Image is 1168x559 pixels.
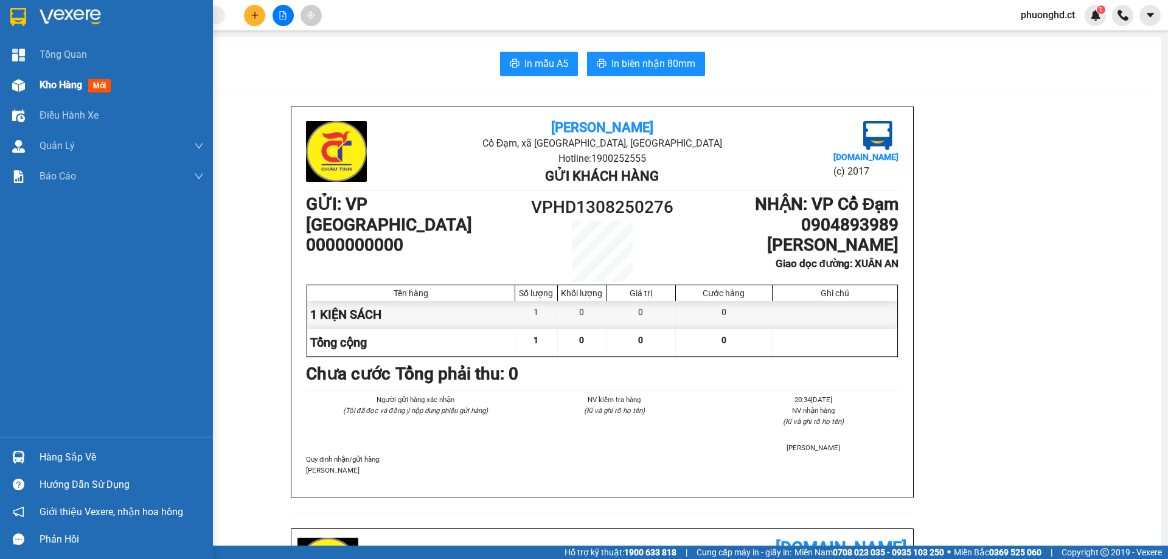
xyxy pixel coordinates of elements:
div: 0 [676,301,773,328]
button: file-add [273,5,294,26]
img: warehouse-icon [12,109,25,122]
button: printerIn biên nhận 80mm [587,52,705,76]
b: Chưa cước [306,364,391,384]
img: logo.jpg [863,121,892,150]
div: Quy định nhận/gửi hàng : [306,454,899,476]
li: Người gửi hàng xác nhận [330,394,500,405]
div: 0 [607,301,676,328]
b: Tổng phải thu: 0 [395,364,518,384]
span: Hỗ trợ kỹ thuật: [565,546,676,559]
span: Tổng cộng [310,335,367,350]
li: [PERSON_NAME] [729,442,899,453]
div: 1 [515,301,558,328]
span: down [194,141,204,151]
div: 1 KIỆN SÁCH [307,301,515,328]
b: [DOMAIN_NAME] [833,152,899,162]
div: Phản hồi [40,530,204,549]
h1: VPHD1308250276 [528,194,676,221]
b: Giao dọc đường: XUÂN AN [776,257,899,269]
h1: 0000000000 [306,235,528,255]
div: Giá trị [610,288,672,298]
h1: [PERSON_NAME] [676,235,899,255]
span: caret-down [1145,10,1156,21]
button: plus [244,5,265,26]
span: 0 [579,335,584,345]
i: (Tôi đã đọc và đồng ý nộp dung phiếu gửi hàng) [343,406,488,415]
div: Tên hàng [310,288,512,298]
img: warehouse-icon [12,79,25,92]
img: logo-vxr [10,8,26,26]
span: 1 [534,335,538,345]
strong: 0708 023 035 - 0935 103 250 [833,547,944,557]
sup: 1 [1097,5,1105,14]
span: copyright [1100,548,1109,557]
button: aim [301,5,322,26]
h1: 0904893989 [676,215,899,235]
span: mới [88,79,111,92]
img: logo.jpg [306,121,367,182]
strong: 1900 633 818 [624,547,676,557]
img: solution-icon [12,170,25,183]
li: NV nhận hàng [729,405,899,416]
span: Báo cáo [40,168,76,184]
span: In biên nhận 80mm [611,56,695,71]
div: Khối lượng [561,288,603,298]
span: 0 [638,335,643,345]
button: printerIn mẫu A5 [500,52,578,76]
p: [PERSON_NAME] [306,465,899,476]
span: printer [597,58,607,70]
span: Miền Nam [794,546,944,559]
span: ⚪️ [947,550,951,555]
span: plus [251,11,259,19]
span: Tổng Quan [40,47,87,62]
span: file-add [279,11,287,19]
span: printer [510,58,520,70]
span: question-circle [13,479,24,490]
img: logo.jpg [15,15,76,76]
img: icon-new-feature [1090,10,1101,21]
button: caret-down [1139,5,1161,26]
img: warehouse-icon [12,140,25,153]
li: 20:34[DATE] [729,394,899,405]
b: Gửi khách hàng [545,168,659,184]
div: Hướng dẫn sử dụng [40,476,204,494]
b: [DOMAIN_NAME] [776,538,907,558]
span: Cung cấp máy in - giấy in: [697,546,791,559]
div: 0 [558,301,607,328]
div: Hàng sắp về [40,448,204,467]
li: (c) 2017 [833,164,899,179]
b: GỬI : VP [GEOGRAPHIC_DATA] [15,88,181,129]
span: message [13,533,24,545]
div: Ghi chú [776,288,894,298]
img: phone-icon [1118,10,1128,21]
span: Quản Lý [40,138,75,153]
i: (Kí và ghi rõ họ tên) [584,406,645,415]
img: dashboard-icon [12,49,25,61]
span: 1 [1099,5,1103,14]
span: notification [13,506,24,518]
li: NV kiểm tra hàng [529,394,699,405]
span: Điều hành xe [40,108,99,123]
li: Cổ Đạm, xã [GEOGRAPHIC_DATA], [GEOGRAPHIC_DATA] [405,136,799,151]
li: Hotline: 1900252555 [114,45,509,60]
span: | [686,546,687,559]
strong: 0369 525 060 [989,547,1041,557]
span: | [1051,546,1052,559]
span: phuonghd.ct [1011,7,1085,23]
span: In mẫu A5 [524,56,568,71]
i: (Kí và ghi rõ họ tên) [783,417,844,426]
span: Kho hàng [40,79,82,91]
img: warehouse-icon [12,451,25,464]
li: Cổ Đạm, xã [GEOGRAPHIC_DATA], [GEOGRAPHIC_DATA] [114,30,509,45]
b: GỬI : VP [GEOGRAPHIC_DATA] [306,194,472,235]
div: Cước hàng [679,288,769,298]
span: Miền Bắc [954,546,1041,559]
span: down [194,172,204,181]
b: [PERSON_NAME] [551,120,653,135]
span: aim [307,11,315,19]
li: Hotline: 1900252555 [405,151,799,166]
span: 0 [721,335,726,345]
span: Giới thiệu Vexere, nhận hoa hồng [40,504,183,519]
b: NHẬN : VP Cổ Đạm [755,194,899,214]
div: Số lượng [518,288,554,298]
